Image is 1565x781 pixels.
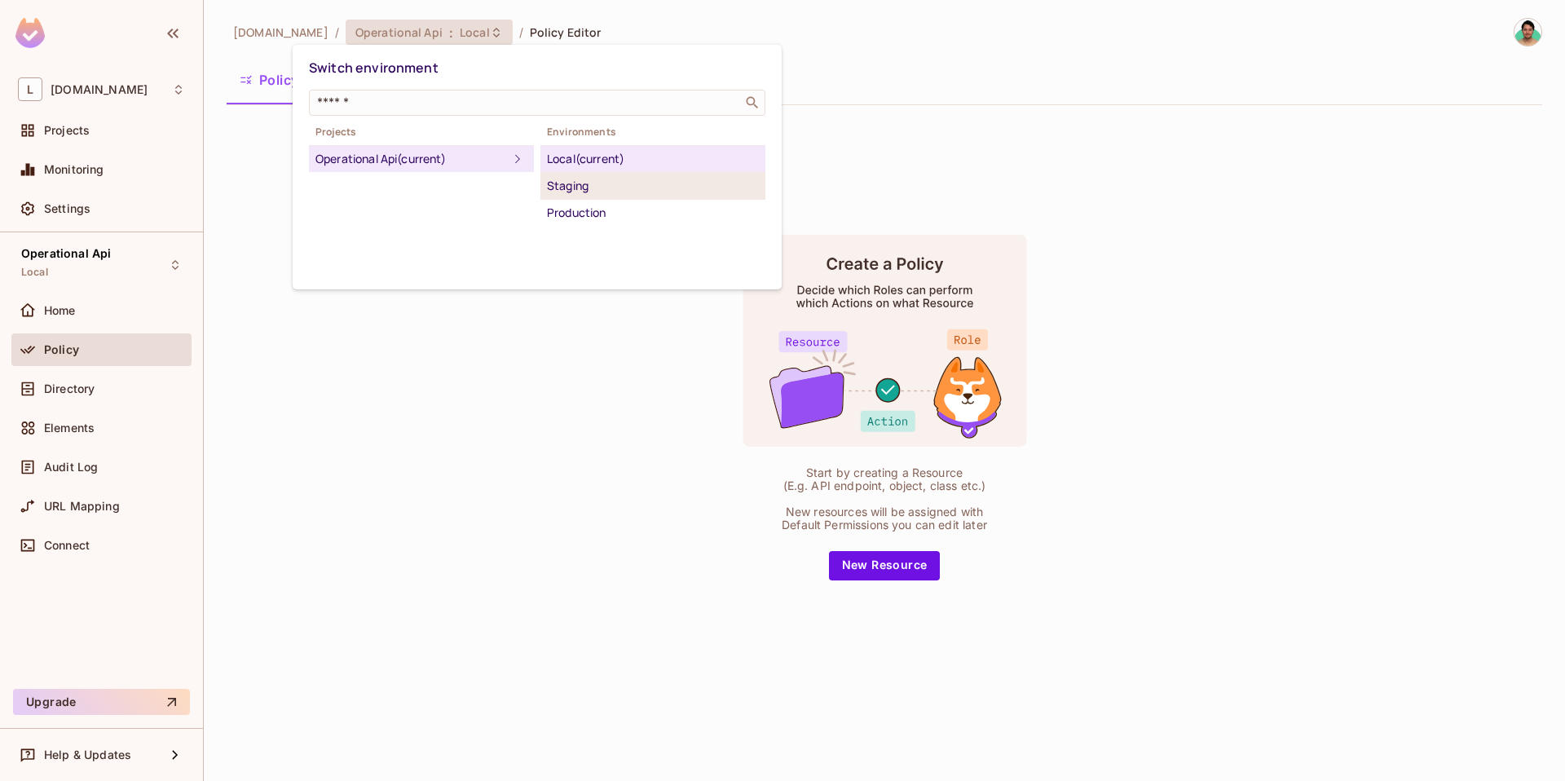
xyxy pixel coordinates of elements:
[540,126,765,139] span: Environments
[315,149,508,169] div: Operational Api (current)
[547,176,759,196] div: Staging
[547,149,759,169] div: Local (current)
[547,203,759,223] div: Production
[309,59,439,77] span: Switch environment
[309,126,534,139] span: Projects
